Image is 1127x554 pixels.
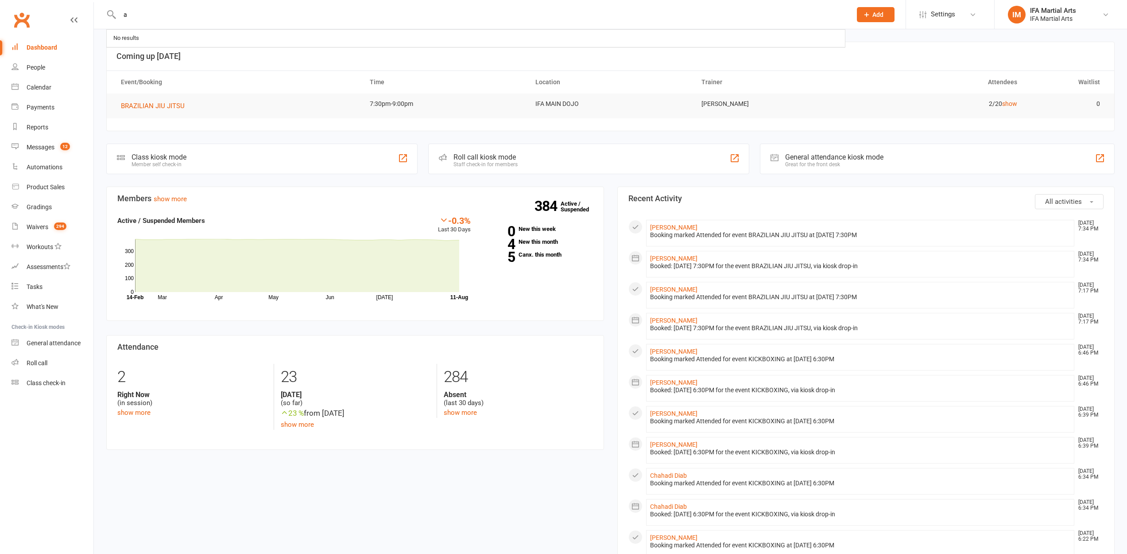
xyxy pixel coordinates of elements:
[281,421,314,429] a: show more
[650,417,1071,425] div: Booking marked Attended for event KICKBOXING at [DATE] 6:30PM
[650,534,697,541] a: [PERSON_NAME]
[121,102,185,110] span: BRAZILIAN JIU JITSU
[650,262,1071,270] div: Booked: [DATE] 7:30PM for the event BRAZILIAN JIU JITSU, via kiosk drop-in
[60,143,70,150] span: 12
[444,409,477,417] a: show more
[438,215,471,225] div: -0.3%
[484,226,593,232] a: 0New this week
[650,511,1071,518] div: Booked: [DATE] 6:30PM for the event KICKBOXING, via kiosk drop-in
[12,353,93,373] a: Roll call
[281,364,430,390] div: 23
[484,225,515,238] strong: 0
[132,153,186,161] div: Class kiosk mode
[111,32,142,45] div: No results
[117,194,593,203] h3: Members
[27,243,53,250] div: Workouts
[1008,6,1026,23] div: IM
[650,255,697,262] a: [PERSON_NAME]
[12,58,93,78] a: People
[628,194,1104,203] h3: Recent Activity
[1025,71,1108,94] th: Waitlist
[484,252,593,257] a: 5Canx. this month
[693,94,860,114] td: [PERSON_NAME]
[1030,15,1076,23] div: IFA Martial Arts
[650,449,1071,456] div: Booked: [DATE] 6:30PM for the event KICKBOXING, via kiosk drop-in
[650,293,1071,301] div: Booking marked Attended for event BRAZILIAN JIU JITSU at [DATE] 7:30PM
[27,263,70,270] div: Assessments
[872,11,883,18] span: Add
[12,217,93,237] a: Waivers 294
[1002,100,1017,107] a: show
[561,194,600,219] a: 384Active / Suspended
[1074,499,1103,511] time: [DATE] 6:34 PM
[1074,406,1103,418] time: [DATE] 6:39 PM
[484,239,593,245] a: 4New this month
[1025,94,1108,114] td: 0
[27,183,65,191] div: Product Sales
[117,364,267,390] div: 2
[281,407,430,419] div: from [DATE]
[27,379,66,386] div: Class check-in
[650,480,1071,487] div: Booking marked Attended for event KICKBOXING at [DATE] 6:30PM
[117,390,267,399] strong: Right Now
[484,238,515,251] strong: 4
[27,339,81,347] div: General attendance
[1074,220,1103,232] time: [DATE] 7:34 PM
[650,379,697,386] a: [PERSON_NAME]
[12,177,93,197] a: Product Sales
[1074,531,1103,542] time: [DATE] 6:22 PM
[453,161,518,168] div: Staff check-in for members
[12,78,93,98] a: Calendar
[281,390,430,399] strong: [DATE]
[27,144,54,151] div: Messages
[27,359,47,367] div: Roll call
[650,355,1071,363] div: Booking marked Attended for event KICKBOXING at [DATE] 6:30PM
[527,94,693,114] td: IFA MAIN DOJO
[650,324,1071,332] div: Booked: [DATE] 7:30PM for the event BRAZILIAN JIU JITSU, via kiosk drop-in
[12,137,93,157] a: Messages 12
[117,343,593,351] h3: Attendance
[27,203,52,211] div: Gradings
[362,94,528,114] td: 7:30pm-9:00pm
[650,503,687,510] a: Chahadi Diab
[12,277,93,297] a: Tasks
[785,153,883,161] div: General attendance kiosk mode
[117,390,267,407] div: (in session)
[11,9,33,31] a: Clubworx
[1030,7,1076,15] div: IFA Martial Arts
[132,161,186,168] div: Member self check-in
[54,222,66,230] span: 294
[444,390,593,399] strong: Absent
[931,4,955,24] span: Settings
[12,373,93,393] a: Class kiosk mode
[650,286,697,293] a: [PERSON_NAME]
[650,441,697,448] a: [PERSON_NAME]
[27,124,48,131] div: Reports
[444,364,593,390] div: 284
[121,101,191,111] button: BRAZILIAN JIU JITSU
[27,164,62,171] div: Automations
[693,71,860,94] th: Trainer
[12,333,93,353] a: General attendance kiosk mode
[1074,313,1103,325] time: [DATE] 7:17 PM
[281,409,304,417] span: 23 %
[1074,375,1103,387] time: [DATE] 6:46 PM
[117,217,205,225] strong: Active / Suspended Members
[1045,198,1082,206] span: All activities
[1074,437,1103,449] time: [DATE] 6:39 PM
[27,104,54,111] div: Payments
[12,197,93,217] a: Gradings
[650,317,697,324] a: [PERSON_NAME]
[113,71,362,94] th: Event/Booking
[281,390,430,407] div: (so far)
[12,157,93,177] a: Automations
[1074,282,1103,294] time: [DATE] 7:17 PM
[484,250,515,264] strong: 5
[650,231,1071,239] div: Booking marked Attended for event BRAZILIAN JIU JITSU at [DATE] 7:30PM
[116,52,1104,61] h3: Coming up [DATE]
[154,195,187,203] a: show more
[12,257,93,277] a: Assessments
[117,8,845,21] input: Search...
[27,84,51,91] div: Calendar
[362,71,528,94] th: Time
